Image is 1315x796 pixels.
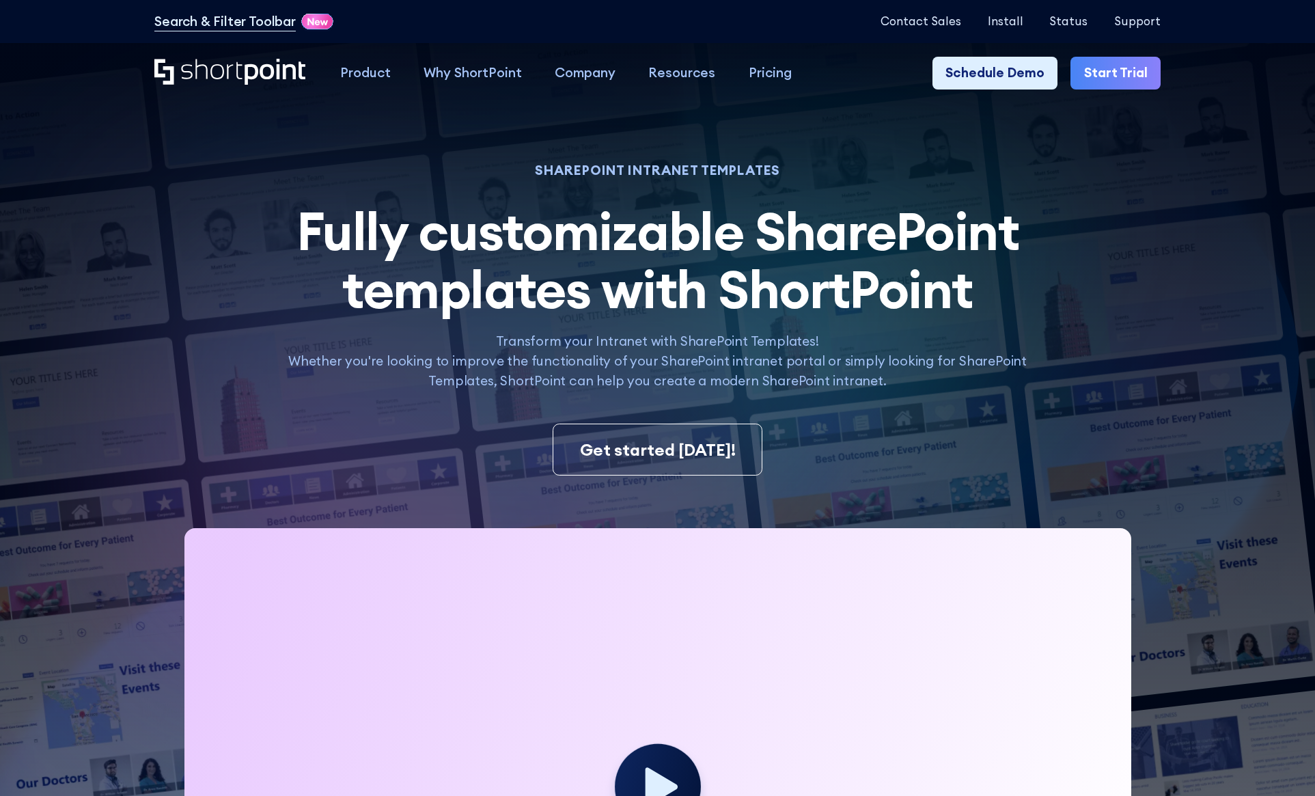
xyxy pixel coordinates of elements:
a: Pricing [732,57,808,90]
div: Resources [648,63,715,83]
div: Company [555,63,615,83]
h1: SHAREPOINT INTRANET TEMPLATES [273,165,1042,176]
a: Home [154,59,307,87]
div: Product [340,63,391,83]
a: Start Trial [1070,57,1161,90]
a: Install [988,15,1023,29]
a: Product [324,57,407,90]
div: Pricing [749,63,792,83]
a: Support [1114,15,1161,29]
a: Resources [632,57,732,90]
div: Why ShortPoint [424,63,522,83]
div: Get started [DATE]! [580,437,736,462]
span: Fully customizable SharePoint templates with ShortPoint [296,197,1019,322]
a: Why ShortPoint [407,57,538,90]
a: Contact Sales [881,15,961,29]
a: Status [1049,15,1088,29]
p: Transform your Intranet with SharePoint Templates! Whether you're looking to improve the function... [273,331,1042,391]
a: Company [538,57,632,90]
a: Get started [DATE]! [553,424,762,476]
a: Search & Filter Toolbar [154,12,296,31]
a: Schedule Demo [932,57,1058,90]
